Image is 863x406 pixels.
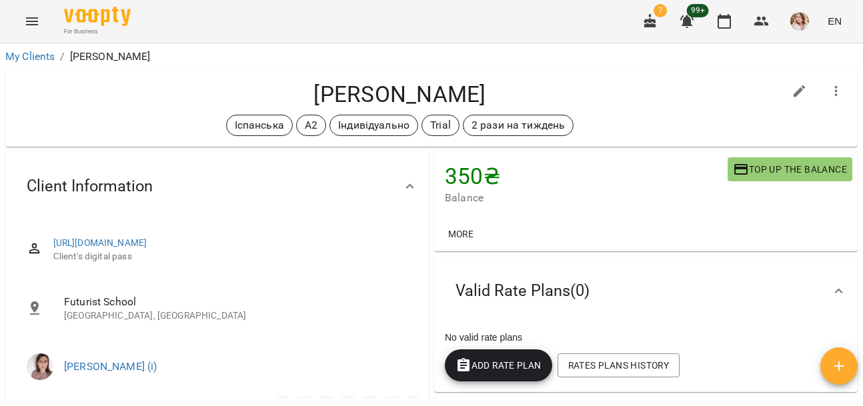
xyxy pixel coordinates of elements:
img: Катерина Кропивницька (і) [27,353,53,380]
span: 7 [654,4,667,17]
h4: [PERSON_NAME] [16,81,784,108]
div: Індивідуально [329,115,418,136]
span: For Business [64,27,131,36]
nav: breadcrumb [5,49,858,65]
h4: 350 ₴ [445,163,728,190]
div: 2 рази на тиждень [463,115,574,136]
a: [URL][DOMAIN_NAME] [53,237,147,248]
div: A2 [296,115,326,136]
p: [PERSON_NAME] [70,49,151,65]
p: [GEOGRAPHIC_DATA], [GEOGRAPHIC_DATA] [64,309,407,323]
span: More [445,226,477,242]
p: Trial [430,117,451,133]
p: 2 рази на тиждень [472,117,566,133]
span: Futurist School [64,294,407,310]
div: Client Information [5,152,429,221]
img: cd58824c68fe8f7eba89630c982c9fb7.jpeg [790,12,809,31]
span: Balance [445,190,728,206]
button: Rates Plans History [558,353,680,377]
p: Індивідуально [338,117,409,133]
span: Valid Rate Plans ( 0 ) [456,281,590,301]
span: Client's digital pass [53,250,407,263]
span: Rates Plans History [568,357,669,373]
p: Іспанська [235,117,284,133]
a: My Clients [5,50,55,63]
span: Add Rate plan [456,357,542,373]
a: [PERSON_NAME] (і) [64,360,157,373]
div: No valid rate plans [442,328,850,347]
div: Valid Rate Plans(0) [434,257,858,325]
button: EN [822,9,847,33]
div: Trial [421,115,460,136]
span: Top up the balance [733,161,847,177]
button: Menu [16,5,48,37]
div: Іспанська [226,115,293,136]
button: More [440,222,482,246]
li: / [60,49,64,65]
span: Client Information [27,176,153,197]
span: 99+ [687,4,709,17]
button: Top up the balance [728,157,852,181]
button: Add Rate plan [445,349,552,381]
p: A2 [305,117,317,133]
span: EN [828,14,842,28]
img: Voopty Logo [64,7,131,26]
